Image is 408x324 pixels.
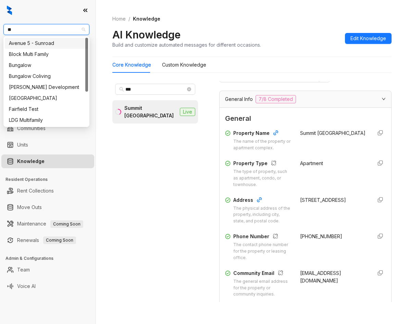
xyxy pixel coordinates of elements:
div: Bungalow [9,61,84,69]
span: [EMAIL_ADDRESS][DOMAIN_NAME] [300,270,341,283]
span: close-circle [187,87,191,91]
a: Units [17,138,28,152]
div: Avenue 5 - Sunroad [5,38,88,49]
li: Rent Collections [1,184,94,198]
div: Fairfield [5,93,88,104]
span: General [225,113,386,124]
span: General Info [225,95,253,103]
div: Phone Number [233,233,292,242]
span: Summit [GEOGRAPHIC_DATA] [300,130,366,136]
h2: AI Knowledge [112,28,181,41]
li: Move Outs [1,200,94,214]
div: The type of property, such as apartment, condo, or townhouse. [233,169,292,188]
li: Maintenance [1,217,94,231]
div: Fairfield Test [5,104,88,115]
span: [PHONE_NUMBER] [300,233,342,239]
li: Knowledge [1,154,94,168]
div: Custom Knowledge [162,61,206,69]
div: The contact phone number for the property or leasing office. [233,242,292,261]
a: Communities [17,121,46,135]
div: Summit [GEOGRAPHIC_DATA] [124,104,177,119]
div: General Info7/8 Completed [220,91,391,107]
div: The physical address of the property, including city, state, and postal code. [233,205,292,225]
div: Core Knowledge [112,61,151,69]
a: RenewalsComing Soon [17,233,76,247]
a: Home [111,15,127,23]
li: Units [1,138,94,152]
img: logo [7,5,12,15]
div: Property Type [233,160,292,169]
h3: Admin & Configurations [5,255,96,262]
div: LDG Multifamily [9,116,84,124]
span: expanded [382,97,386,101]
div: Bungalow Coliving [9,72,84,80]
a: Move Outs [17,200,42,214]
span: Knowledge [133,16,160,22]
li: Team [1,263,94,277]
li: Leasing [1,76,94,89]
div: Address [233,196,292,205]
div: Community Email [233,269,292,278]
div: Property Name [233,129,292,138]
button: Edit Knowledge [345,33,392,44]
span: Live [180,108,195,116]
div: Davis Development [5,82,88,93]
span: Coming Soon [50,220,83,228]
a: Team [17,263,30,277]
h3: Resident Operations [5,176,96,183]
a: Rent Collections [17,184,54,198]
li: / [128,15,130,23]
span: Coming Soon [43,236,76,244]
div: Block Multi Family [9,50,84,58]
div: Bungalow Coliving [5,71,88,82]
div: Fairfield Test [9,105,84,113]
div: [GEOGRAPHIC_DATA] [9,94,84,102]
div: LDG Multifamily [5,115,88,126]
div: Block Multi Family [5,49,88,60]
a: Voice AI [17,279,36,293]
div: [PERSON_NAME] Development [9,83,84,91]
span: search [119,87,124,92]
li: Communities [1,121,94,135]
div: The general email address for the property or community inquiries. [233,278,292,298]
div: Bungalow [5,60,88,71]
li: Renewals [1,233,94,247]
a: Knowledge [17,154,45,168]
div: Avenue 5 - Sunroad [9,39,84,47]
span: 7/8 Completed [256,95,296,103]
div: Build and customize automated messages for different occasions. [112,41,261,48]
span: Apartment [300,160,323,166]
div: The name of the property or apartment complex. [233,138,292,151]
li: Voice AI [1,279,94,293]
span: Edit Knowledge [350,35,386,42]
div: [STREET_ADDRESS] [300,196,367,204]
li: Collections [1,92,94,106]
li: Leads [1,46,94,60]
